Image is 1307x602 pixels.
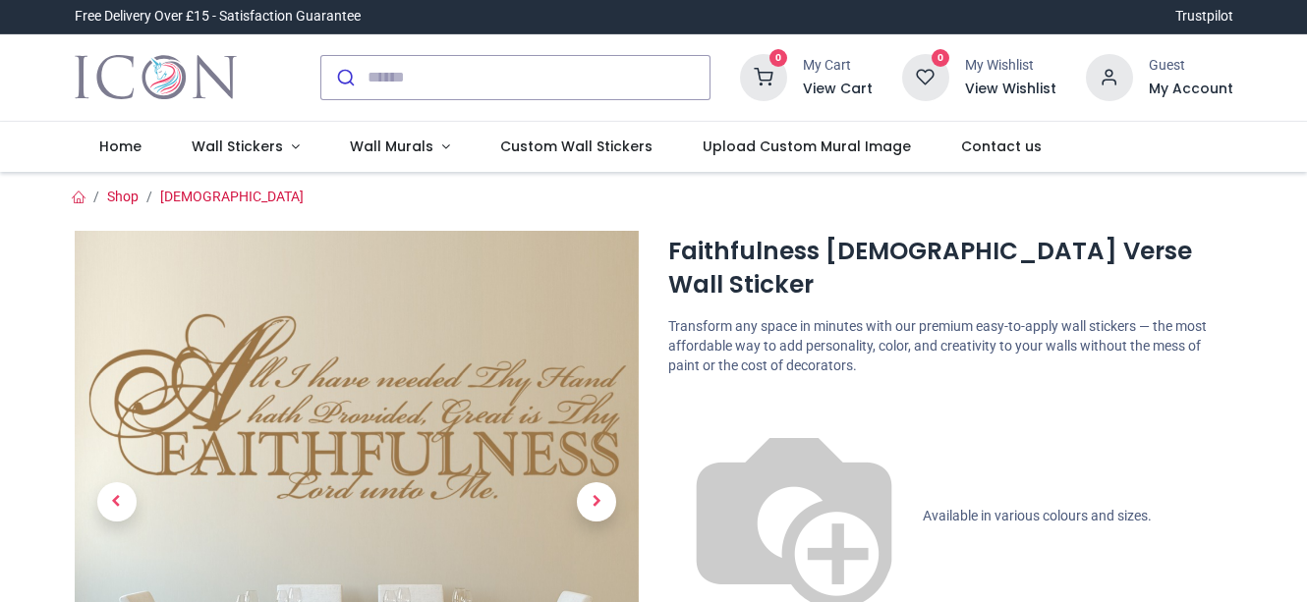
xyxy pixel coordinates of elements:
span: Wall Murals [350,137,433,156]
span: Home [99,137,142,156]
a: Logo of Icon Wall Stickers [75,50,237,105]
sup: 0 [932,49,950,68]
a: [DEMOGRAPHIC_DATA] [160,189,304,204]
span: Contact us [961,137,1042,156]
span: Available in various colours and sizes. [923,508,1152,523]
a: Trustpilot [1175,7,1233,27]
div: Free Delivery Over £15 - Satisfaction Guarantee [75,7,361,27]
span: Wall Stickers [192,137,283,156]
button: Submit [321,56,368,99]
img: Icon Wall Stickers [75,50,237,105]
a: Wall Stickers [167,122,325,173]
div: Guest [1149,56,1233,76]
p: Transform any space in minutes with our premium easy-to-apply wall stickers — the most affordable... [668,317,1233,375]
div: My Cart [803,56,873,76]
a: My Account [1149,80,1233,99]
div: My Wishlist [965,56,1056,76]
a: Shop [107,189,139,204]
h1: Faithfulness [DEMOGRAPHIC_DATA] Verse Wall Sticker [668,235,1233,302]
span: Upload Custom Mural Image [703,137,911,156]
a: Wall Murals [324,122,475,173]
a: View Cart [803,80,873,99]
a: View Wishlist [965,80,1056,99]
span: Previous [97,482,137,521]
span: Next [577,482,616,521]
a: 0 [740,68,787,83]
sup: 0 [769,49,788,68]
a: 0 [902,68,949,83]
span: Custom Wall Stickers [500,137,653,156]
